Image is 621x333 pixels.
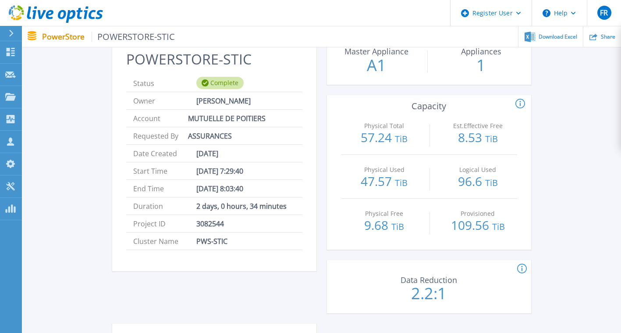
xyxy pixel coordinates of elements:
[133,215,196,232] span: Project ID
[380,286,478,301] p: 2.2:1
[539,34,577,39] span: Download Excel
[133,162,196,179] span: Start Time
[196,233,227,250] span: PWS-STIC
[391,221,404,233] span: TiB
[196,162,243,179] span: [DATE] 7:29:40
[133,92,196,109] span: Owner
[133,233,196,250] span: Cluster Name
[196,197,287,215] span: 2 days, 0 hours, 34 minutes
[327,57,426,73] p: A1
[347,211,421,217] p: Physical Free
[42,32,175,42] p: PowerStore
[432,57,530,73] p: 1
[133,197,196,215] span: Duration
[439,175,517,189] p: 96.6
[345,175,424,189] p: 47.57
[126,51,302,68] h2: POWERSTORE-STIC
[92,32,175,42] span: POWERSTORE-STIC
[395,177,408,189] span: TiB
[382,276,476,284] p: Data Reduction
[196,92,251,109] span: [PERSON_NAME]
[133,110,188,127] span: Account
[188,110,295,127] span: MUTUELLE DE POITIERS ASSURANCES
[347,123,421,129] p: Physical Total
[492,221,505,233] span: TiB
[196,180,243,197] span: [DATE] 8:03:40
[133,127,196,144] span: Requested By
[600,9,608,16] span: FR
[441,167,515,173] p: Logical Used
[345,131,424,145] p: 57.24
[439,131,517,145] p: 8.53
[133,75,196,92] span: Status
[196,145,218,162] span: [DATE]
[196,77,244,89] div: Complete
[485,133,498,145] span: TiB
[601,34,615,39] span: Share
[196,215,224,232] span: 3082544
[441,123,515,129] p: Est.Effective Free
[485,177,498,189] span: TiB
[395,133,408,145] span: TiB
[347,167,421,173] p: Physical Used
[345,219,424,233] p: 9.68
[441,211,515,217] p: Provisioned
[439,219,517,233] p: 109.56
[330,47,423,55] p: Master Appliance
[133,145,196,162] span: Date Created
[434,47,528,55] p: Appliances
[133,180,196,197] span: End Time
